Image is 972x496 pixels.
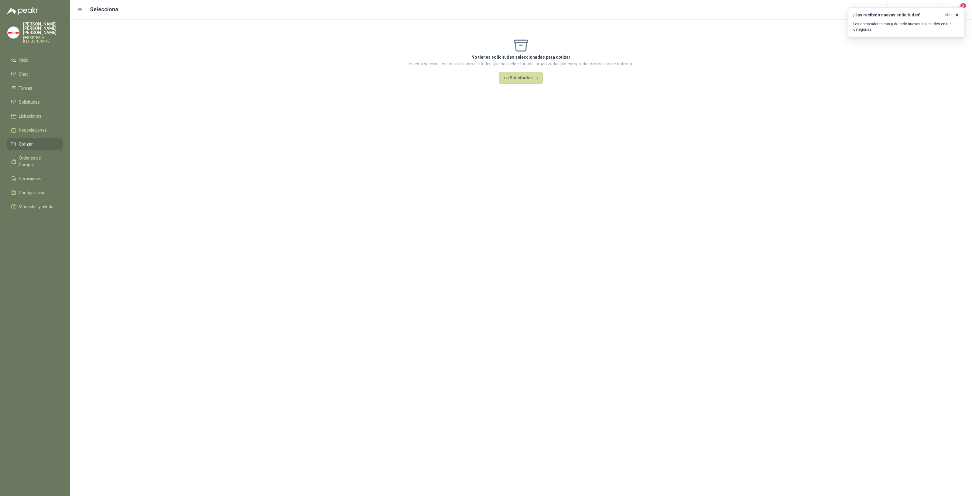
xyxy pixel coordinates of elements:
a: Chat [7,68,63,80]
p: FERRETERIA [PERSON_NAME] [23,36,63,43]
span: Licitaciones [19,113,41,119]
img: Company Logo [8,27,19,38]
a: Manuales y ayuda [7,201,63,212]
span: Cotizar [19,141,33,147]
a: Tareas [7,82,63,94]
h2: Selecciona [90,5,118,14]
a: Inicio [7,54,63,66]
a: Solicitudes [7,96,63,108]
img: Logo peakr [7,7,38,15]
span: Manuales y ayuda [19,203,53,210]
span: Inicio [19,57,29,64]
span: Remisiones [19,175,41,182]
a: Órdenes de Compra [7,152,63,170]
span: Negociaciones [19,127,47,133]
span: Tareas [19,85,32,91]
span: Configuración [19,189,46,196]
a: Licitaciones [7,110,63,122]
p: Los compradores han publicado nuevas solicitudes en tus categorías. [853,21,960,32]
p: No tienes solicitudes seleccionadas para cotizar [409,54,633,60]
button: ¡Has recibido nuevas solicitudes!ahora Los compradores han publicado nuevas solicitudes en tus ca... [848,7,965,37]
span: Chat [19,71,28,77]
span: Órdenes de Compra [19,155,57,168]
p: En esta sección, encontrarás las solicitudes que has seleccionado, organizadas por comprador y di... [409,60,633,67]
p: [PERSON_NAME] [PERSON_NAME] [PERSON_NAME] [23,22,63,35]
span: Solicitudes [19,99,40,105]
a: Negociaciones [7,124,63,136]
button: Cargar cotizaciones [887,4,942,16]
button: Ir a Solicitudes [499,72,543,84]
h3: ¡Has recibido nuevas solicitudes! [853,12,943,18]
button: 2 [954,4,965,15]
a: Configuración [7,187,63,198]
a: Remisiones [7,173,63,184]
span: 2 [960,3,967,9]
span: ahora [945,12,955,18]
a: Cotizar [7,138,63,150]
